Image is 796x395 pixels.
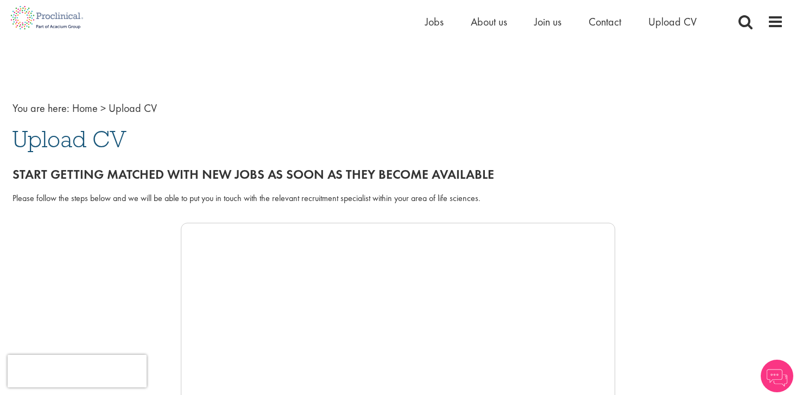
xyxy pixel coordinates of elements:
a: Upload CV [648,15,697,29]
span: Upload CV [109,101,157,115]
a: breadcrumb link [72,101,98,115]
a: About us [471,15,507,29]
div: Please follow the steps below and we will be able to put you in touch with the relevant recruitme... [12,192,784,205]
a: Jobs [425,15,444,29]
span: > [100,101,106,115]
iframe: reCAPTCHA [8,355,147,387]
span: You are here: [12,101,70,115]
h2: Start getting matched with new jobs as soon as they become available [12,167,784,181]
span: Upload CV [12,124,127,154]
a: Join us [534,15,561,29]
a: Contact [589,15,621,29]
img: Chatbot [761,360,793,392]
